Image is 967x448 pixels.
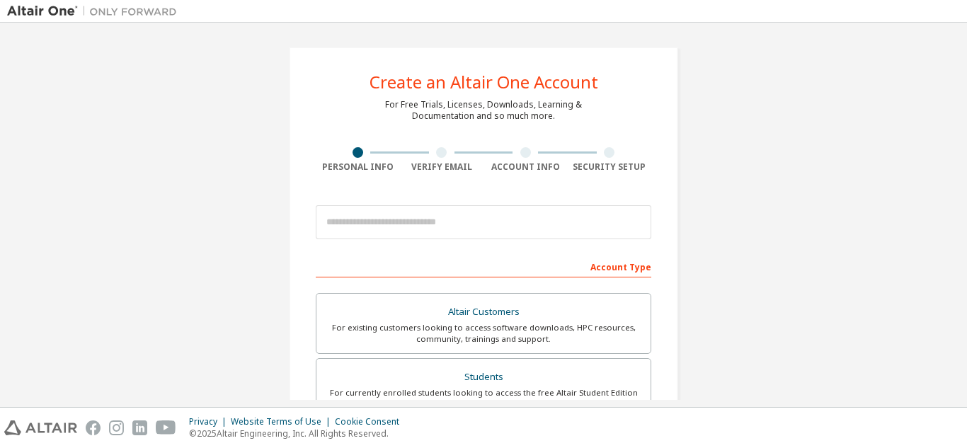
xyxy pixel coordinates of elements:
[568,161,652,173] div: Security Setup
[370,74,598,91] div: Create an Altair One Account
[316,161,400,173] div: Personal Info
[189,427,408,440] p: © 2025 Altair Engineering, Inc. All Rights Reserved.
[316,255,651,277] div: Account Type
[7,4,184,18] img: Altair One
[86,420,101,435] img: facebook.svg
[483,161,568,173] div: Account Info
[325,322,642,345] div: For existing customers looking to access software downloads, HPC resources, community, trainings ...
[109,420,124,435] img: instagram.svg
[325,387,642,410] div: For currently enrolled students looking to access the free Altair Student Edition bundle and all ...
[156,420,176,435] img: youtube.svg
[325,302,642,322] div: Altair Customers
[385,99,582,122] div: For Free Trials, Licenses, Downloads, Learning & Documentation and so much more.
[231,416,335,427] div: Website Terms of Use
[335,416,408,427] div: Cookie Consent
[4,420,77,435] img: altair_logo.svg
[189,416,231,427] div: Privacy
[400,161,484,173] div: Verify Email
[132,420,147,435] img: linkedin.svg
[325,367,642,387] div: Students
